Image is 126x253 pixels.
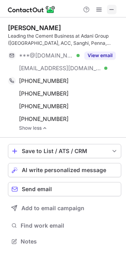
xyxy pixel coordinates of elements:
[42,125,47,131] img: -
[19,90,69,97] span: [PHONE_NUMBER]
[8,182,121,196] button: Send email
[21,205,84,211] span: Add to email campaign
[8,33,121,47] div: Leading the Cement Business at Adani Group ([GEOGRAPHIC_DATA], ACC, Sanghi, Penna, [GEOGRAPHIC_DA...
[19,52,74,59] span: ***@[DOMAIN_NAME]
[8,5,55,14] img: ContactOut v5.3.10
[8,144,121,158] button: save-profile-one-click
[19,125,121,131] a: Show less
[22,186,52,192] span: Send email
[21,222,118,229] span: Find work email
[84,52,116,59] button: Reveal Button
[8,220,121,231] button: Find work email
[19,103,69,110] span: [PHONE_NUMBER]
[8,236,121,247] button: Notes
[8,201,121,215] button: Add to email campaign
[19,65,101,72] span: [EMAIL_ADDRESS][DOMAIN_NAME]
[8,163,121,177] button: AI write personalized message
[19,77,69,84] span: [PHONE_NUMBER]
[8,24,61,32] div: [PERSON_NAME]
[22,167,106,173] span: AI write personalized message
[22,148,107,154] div: Save to List / ATS / CRM
[21,238,118,245] span: Notes
[19,115,69,123] span: [PHONE_NUMBER]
